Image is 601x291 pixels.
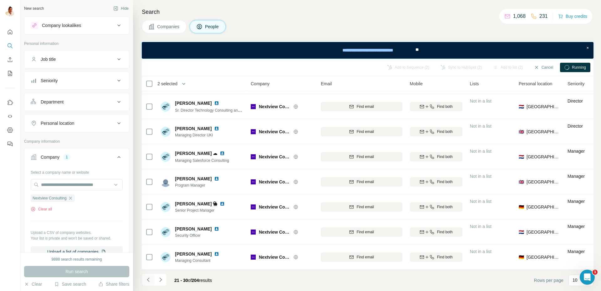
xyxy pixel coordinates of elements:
button: Find email [321,127,402,136]
span: [GEOGRAPHIC_DATA] [527,129,560,135]
span: Lists [470,81,479,87]
span: Email [321,81,332,87]
iframe: Banner [142,42,593,59]
span: Personal location [519,81,552,87]
button: Find both [410,202,462,212]
span: [GEOGRAPHIC_DATA] [527,154,560,160]
span: Manager [568,249,585,254]
button: Dashboard [5,124,15,136]
span: Not in a list [470,98,491,103]
img: Logo of Nextview Consulting [251,179,256,184]
div: Job title [41,56,56,62]
span: Nextview Consulting [259,204,290,210]
span: 🇩🇪 [519,204,524,210]
button: Job title [24,52,129,67]
button: Use Surfe API [5,111,15,122]
div: Seniority [41,77,58,84]
span: [PERSON_NAME] ☁ [175,150,217,156]
img: Logo of Nextview Consulting [251,204,256,209]
span: 2 selected [157,81,177,87]
img: LinkedIn logo [214,226,219,231]
img: Avatar [161,102,171,112]
span: 🇩🇪 [519,254,524,260]
img: LinkedIn logo [214,251,219,257]
span: Nextview Consulting [259,179,290,185]
span: Nextview Consulting [33,195,67,201]
span: 🇳🇱 [519,103,524,110]
button: Find email [321,252,402,262]
span: Sr. Director Technology Consulting and Scale Up Champion [175,108,274,113]
div: Department [41,99,64,105]
img: Logo of Nextview Consulting [251,129,256,134]
span: [PERSON_NAME] [175,125,212,132]
span: Find email [357,229,374,235]
span: Not in a list [470,149,491,154]
span: Not in a list [470,224,491,229]
span: Nextview Consulting [259,154,290,160]
p: 1,068 [513,13,526,20]
div: Select a company name or website [31,167,123,175]
button: Save search [54,281,86,287]
p: 231 [539,13,548,20]
span: Rows per page [534,277,563,283]
button: Find both [410,102,462,111]
span: [PERSON_NAME] [175,100,212,106]
span: Senior Project Manager [175,208,227,213]
span: Manager [568,199,585,204]
p: Personal information [24,41,129,46]
img: LinkedIn logo [220,151,225,156]
span: 🇳🇱 [519,229,524,235]
span: 204 [192,278,199,283]
button: Clear all [31,206,52,212]
span: Security Officer [175,233,222,238]
img: Logo of Nextview Consulting [251,104,256,109]
button: Cancel [530,63,557,72]
img: Avatar [161,227,171,237]
img: Avatar [161,252,171,262]
img: LinkedIn logo [214,101,219,106]
button: Find email [321,177,402,187]
span: Nextview Consulting [259,254,290,260]
button: Find both [410,227,462,237]
img: Logo of Nextview Consulting [251,255,256,260]
img: Avatar [161,127,171,137]
button: Enrich CSV [5,54,15,65]
span: 1 [593,270,598,275]
h4: Search [142,8,593,16]
button: Find both [410,252,462,262]
span: Find email [357,179,374,185]
img: Avatar [161,202,171,212]
button: Use Surfe on LinkedIn [5,97,15,108]
span: Manager [568,149,585,154]
p: Upload a CSV of company websites. [31,230,123,235]
span: 🇳🇱 [519,154,524,160]
img: LinkedIn logo [214,126,219,131]
button: Find both [410,127,462,136]
span: [GEOGRAPHIC_DATA] [527,103,560,110]
span: Find email [357,254,374,260]
span: Find both [437,229,453,235]
span: Find email [357,129,374,135]
span: Find both [437,204,453,210]
img: LinkedIn logo [220,201,225,206]
span: Mobile [410,81,423,87]
span: Find both [437,179,453,185]
span: 🇬🇧 [519,179,524,185]
button: Find both [410,177,462,187]
span: Find email [357,154,374,160]
span: Seniority [568,81,584,87]
span: Find both [437,154,453,160]
button: Quick start [5,26,15,38]
span: Manager [568,174,585,179]
button: Seniority [24,73,129,88]
span: Managing Salesforce Consulting [175,158,229,163]
p: Your list is private and won't be saved or shared. [31,235,123,241]
iframe: Intercom live chat [580,270,595,285]
button: Find email [321,202,402,212]
div: Company lookalikes [42,22,81,29]
button: Navigate to previous page [142,273,154,286]
div: 1 [63,154,70,160]
img: LinkedIn logo [214,176,219,181]
button: Find both [410,152,462,161]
